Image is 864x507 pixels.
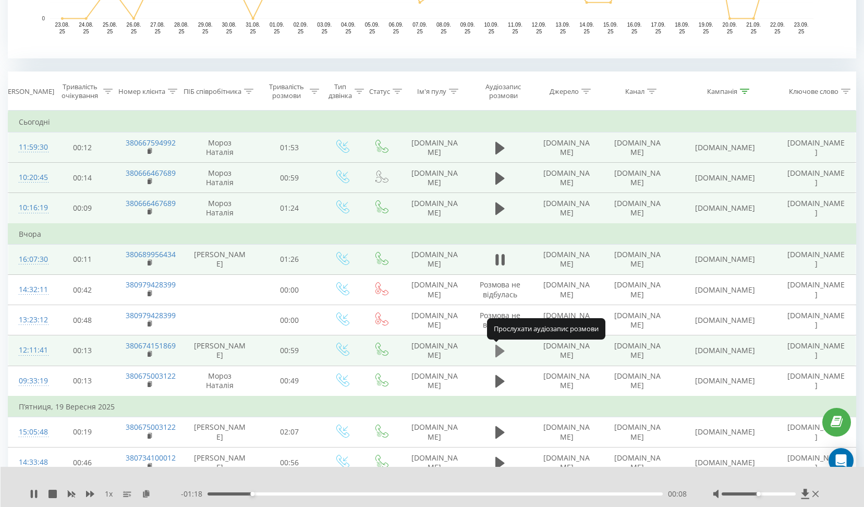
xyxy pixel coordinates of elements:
text: 0 [42,16,45,21]
text: 25 [631,29,638,34]
td: 01:24 [257,193,322,224]
td: 01:26 [257,244,322,274]
text: 30.08. [222,22,236,28]
div: Кампанія [707,87,737,96]
td: [DOMAIN_NAME] [531,275,602,305]
td: [DOMAIN_NAME] [531,132,602,163]
text: 25 [727,29,733,34]
text: 23.08. [55,22,69,28]
text: 25 [250,29,257,34]
text: 12.09. [532,22,546,28]
text: 25 [751,29,757,34]
a: 380734100012 [126,453,176,463]
text: 02.09. [294,22,308,28]
td: 00:48 [50,305,115,335]
td: [DOMAIN_NAME] [602,448,672,478]
text: 16.09. [627,22,642,28]
text: 25 [417,29,423,34]
text: 19.09. [699,22,713,28]
div: Аудіозапис розмови [478,82,528,100]
td: [DOMAIN_NAME] [673,366,777,396]
text: 14.09. [579,22,594,28]
div: Прослухати аудіозапис розмови [487,318,605,339]
td: [DOMAIN_NAME] [602,163,672,193]
text: 03.09. [317,22,332,28]
text: 05.09. [365,22,380,28]
text: 25 [107,29,113,34]
text: 25 [393,29,399,34]
text: 09.09. [460,22,475,28]
td: [DOMAIN_NAME] [531,417,602,447]
td: [DOMAIN_NAME] [673,193,777,224]
text: 25 [83,29,90,34]
text: 27.08. [150,22,165,28]
td: Сьогодні [8,112,856,132]
text: 25 [679,29,685,34]
div: 16:07:30 [19,249,40,270]
text: 25 [441,29,447,34]
td: [DOMAIN_NAME] [777,366,856,396]
text: 25 [202,29,209,34]
div: 15:05:48 [19,422,40,442]
div: 10:16:19 [19,198,40,218]
td: [DOMAIN_NAME] [400,335,468,366]
a: 380666467689 [126,168,176,178]
td: 00:42 [50,275,115,305]
text: 25 [345,29,351,34]
text: 28.08. [174,22,189,28]
a: 380979428399 [126,280,176,289]
td: 01:53 [257,132,322,163]
text: 26.08. [127,22,141,28]
td: [DOMAIN_NAME] [673,417,777,447]
text: 25 [298,29,304,34]
td: [DOMAIN_NAME] [400,366,468,396]
td: [PERSON_NAME] [184,335,257,366]
td: П’ятниця, 19 Вересня 2025 [8,396,856,417]
td: 00:12 [50,132,115,163]
text: 31.08. [246,22,260,28]
text: 15.09. [603,22,618,28]
text: 25 [322,29,328,34]
text: 11.09. [508,22,522,28]
td: 02:07 [257,417,322,447]
td: [DOMAIN_NAME] [673,163,777,193]
td: [DOMAIN_NAME] [531,448,602,478]
td: 00:13 [50,335,115,366]
td: [DOMAIN_NAME] [602,193,672,224]
td: [PERSON_NAME] [184,417,257,447]
td: [DOMAIN_NAME] [673,448,777,478]
text: 25.08. [103,22,117,28]
text: 01.09. [270,22,284,28]
text: 07.09. [412,22,427,28]
div: [PERSON_NAME] [2,87,54,96]
text: 17.09. [651,22,665,28]
td: [DOMAIN_NAME] [602,244,672,274]
text: 25 [131,29,137,34]
td: Мороз Наталія [184,163,257,193]
a: 380979428399 [126,310,176,320]
td: 00:19 [50,417,115,447]
span: - 01:18 [181,489,208,499]
div: 14:32:11 [19,280,40,300]
td: [DOMAIN_NAME] [602,275,672,305]
text: 25 [226,29,233,34]
td: 00:00 [257,305,322,335]
div: Accessibility label [757,492,761,496]
text: 25 [369,29,375,34]
div: Статус [369,87,390,96]
text: 25 [584,29,590,34]
td: [DOMAIN_NAME] [777,417,856,447]
td: 00:11 [50,244,115,274]
td: [DOMAIN_NAME] [777,163,856,193]
text: 21.09. [746,22,761,28]
text: 18.09. [675,22,689,28]
td: [DOMAIN_NAME] [777,193,856,224]
div: 09:33:19 [19,371,40,391]
td: [DOMAIN_NAME] [602,417,672,447]
text: 25 [607,29,614,34]
td: [DOMAIN_NAME] [400,275,468,305]
span: Розмова не відбулась [480,310,520,330]
div: 13:23:12 [19,310,40,330]
text: 08.09. [436,22,451,28]
text: 25 [774,29,781,34]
